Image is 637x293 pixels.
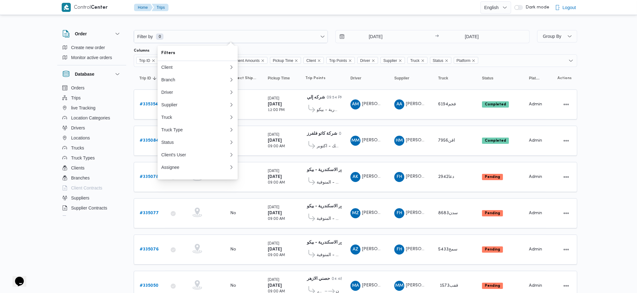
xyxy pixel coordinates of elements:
[140,137,159,144] a: #335084
[348,73,386,83] button: Driver
[561,99,571,109] button: Actions
[430,57,451,64] span: Status
[562,4,576,11] span: Logout
[523,5,549,10] span: Dark mode
[60,53,124,63] button: Monitor active orders
[352,208,359,218] span: MZ
[394,208,404,218] div: Ftha Hassan Jlal Abo Alhassan Shrkah Trabo
[158,61,238,73] button: Client
[381,57,405,64] span: Supplier
[161,49,234,57] span: Filters
[71,104,96,112] span: live Tracking
[348,59,352,63] button: Remove Trip Points from selection in this group
[529,139,542,143] span: Admin
[158,149,238,161] button: Client's User
[60,93,124,103] button: Trips
[350,281,360,291] div: Muhammad Ammad Rmdhan Alsaid Muhammad
[396,245,402,255] span: FH
[396,99,402,109] span: AA
[472,59,475,63] button: Remove Platform from selection in this group
[394,245,404,255] div: Ftha Hassan Jlal Abo Alhassan Shrkah Trabo
[268,97,279,100] small: [DATE]
[268,145,285,148] small: 09:00 AM
[317,106,339,114] span: مخزن فرونت دور الاسكندرية - بيكو
[152,76,157,81] svg: Sorted in descending order
[71,44,105,51] span: Create new order
[91,5,108,10] b: Center
[438,247,458,251] span: سمج5433
[307,277,330,281] b: حصني الازهر
[71,114,110,122] span: Location Categories
[353,172,358,182] span: AK
[230,210,236,216] div: No
[440,284,458,288] span: 1573قفب
[60,183,124,193] button: Client Contracts
[529,102,542,106] span: Admin
[71,94,81,102] span: Trips
[158,161,233,174] div: 0
[268,242,279,245] small: [DATE]
[317,179,339,186] span: مول البركة قويسنا - المنوفية
[438,175,454,179] span: دعا2942
[394,76,409,81] span: Supplier
[71,174,90,182] span: Branches
[383,57,397,64] span: Supplier
[438,211,458,215] span: سدن8683
[561,208,571,218] button: Actions
[161,127,229,132] div: Truck Type
[543,34,561,39] span: Group By
[156,33,163,40] span: 0 available filters
[438,139,455,143] span: اقن7956
[161,115,229,120] div: Truck
[6,268,26,287] iframe: chat widget
[75,30,87,38] h3: Order
[57,83,126,218] div: Database
[454,57,479,64] span: Platform
[353,245,358,255] span: AZ
[394,172,404,182] div: Ftha Hassan Jlal Abo Alhassan Shrkah Trabo
[445,59,448,63] button: Remove Status from selection in this group
[268,139,282,143] b: [DATE]
[158,124,238,136] button: Truck Type
[307,132,337,136] b: شركة كاتو فلفرز
[140,102,158,106] b: # 335354
[268,284,282,288] b: [DATE]
[161,165,226,170] div: Assignee
[557,76,572,81] span: Actions
[360,57,370,64] span: Driver
[398,59,402,63] button: Remove Supplier from selection in this group
[307,240,370,245] b: مخزن فرونت دور الاسكندرية - بيكو
[529,175,542,179] span: Admin
[140,211,159,215] b: # 335077
[60,163,124,173] button: Clients
[479,73,520,83] button: Status
[60,173,124,183] button: Branches
[158,136,238,149] button: Status
[158,111,238,124] button: Truck
[561,136,571,146] button: Actions
[326,57,355,64] span: Trip Points
[433,57,443,64] span: Status
[140,282,158,290] a: #335050
[561,172,571,182] button: Actions
[60,113,124,123] button: Location Categories
[161,90,229,95] div: Driver
[317,251,339,259] span: مول البركة قويسنا - المنوفية
[435,34,439,39] div: →
[62,3,71,12] img: X8yXhbKr1z7QwAAAABJRU5ErkJggg==
[75,70,94,78] h3: Database
[482,138,509,144] span: Completed
[71,164,85,172] span: Clients
[317,143,339,150] span: مصنع بونجورنو لوجستيك - اكتوبر
[134,30,328,43] button: Filter by0 available filters
[140,139,159,143] b: # 335084
[485,139,506,143] b: Completed
[71,204,107,212] span: Supplier Contracts
[140,210,159,217] a: #335077
[60,103,124,113] button: live Tracking
[306,57,316,64] span: Client
[158,86,238,99] button: Driver
[317,215,339,223] span: مول البركة قويسنا - المنوفية
[396,172,402,182] span: FH
[140,173,159,181] a: #335078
